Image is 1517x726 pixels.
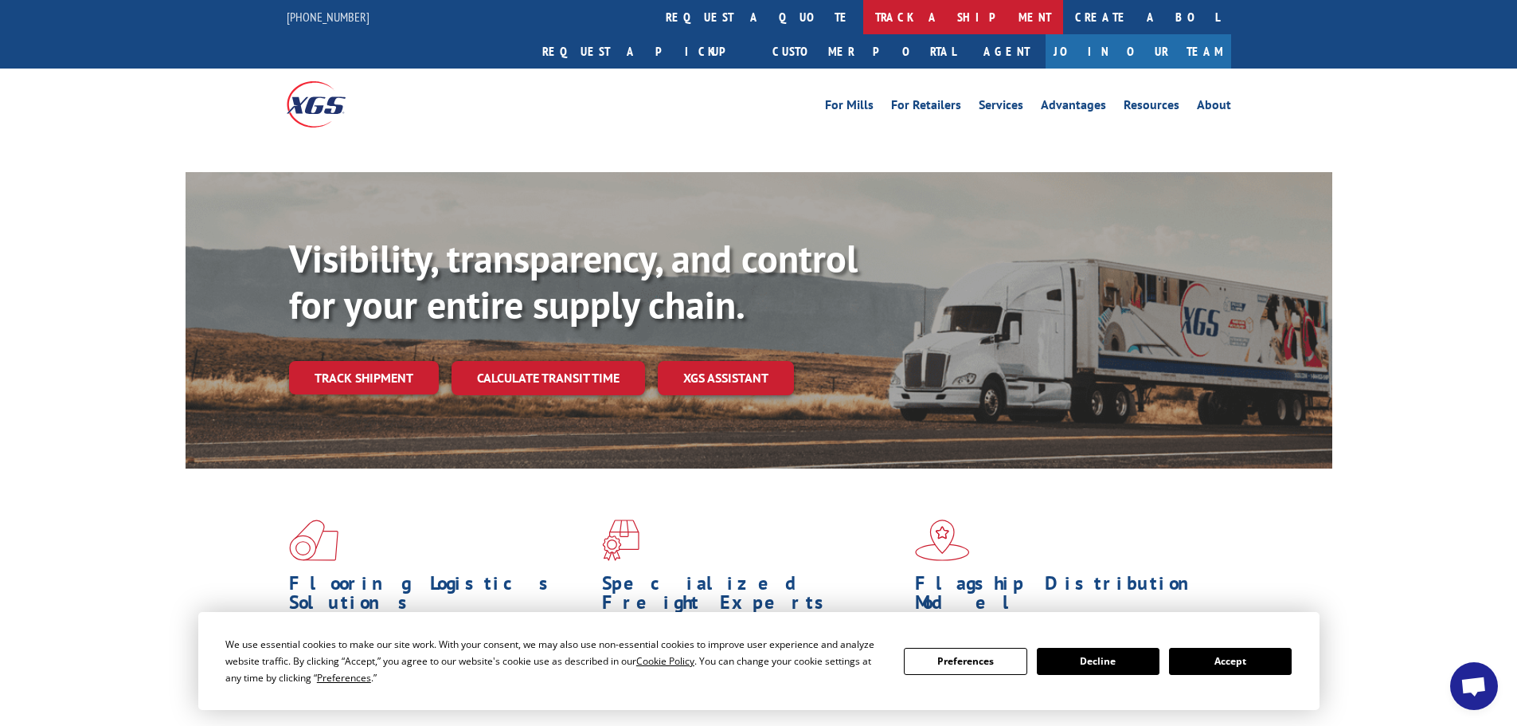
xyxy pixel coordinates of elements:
div: Cookie Consent Prompt [198,612,1320,710]
h1: Specialized Freight Experts [602,574,903,620]
a: About [1197,99,1231,116]
img: xgs-icon-total-supply-chain-intelligence-red [289,520,338,561]
span: Cookie Policy [636,654,694,668]
a: Agent [968,34,1046,69]
a: Services [979,99,1023,116]
img: xgs-icon-focused-on-flooring-red [602,520,639,561]
div: Open chat [1450,662,1498,710]
a: [PHONE_NUMBER] [287,9,369,25]
div: We use essential cookies to make our site work. With your consent, we may also use non-essential ... [225,636,885,686]
span: Preferences [317,671,371,685]
a: Join Our Team [1046,34,1231,69]
a: XGS ASSISTANT [658,361,794,395]
a: Request a pickup [530,34,760,69]
h1: Flooring Logistics Solutions [289,574,590,620]
a: For Retailers [891,99,961,116]
button: Decline [1037,648,1159,675]
a: Advantages [1041,99,1106,116]
button: Preferences [904,648,1026,675]
img: xgs-icon-flagship-distribution-model-red [915,520,970,561]
button: Accept [1169,648,1292,675]
a: Calculate transit time [452,361,645,395]
a: Track shipment [289,361,439,394]
a: Customer Portal [760,34,968,69]
h1: Flagship Distribution Model [915,574,1216,620]
a: Resources [1124,99,1179,116]
b: Visibility, transparency, and control for your entire supply chain. [289,233,858,329]
a: For Mills [825,99,874,116]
